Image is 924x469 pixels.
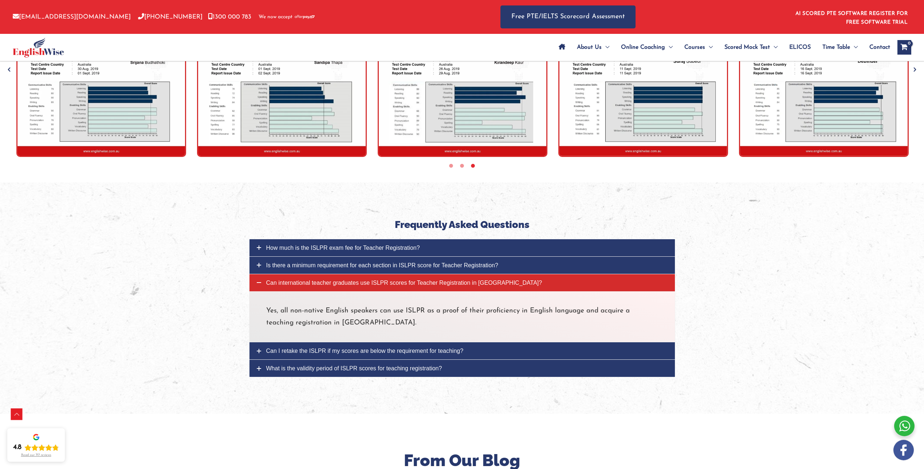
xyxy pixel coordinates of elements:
[897,40,911,55] a: View Shopping Cart, empty
[13,38,64,58] img: cropped-ew-logo
[553,35,890,60] nav: Site Navigation: Main Menu
[684,35,705,60] span: Courses
[249,257,675,274] a: Is there a minimum requirement for each section in ISLPR score for Teacher Registration?
[679,35,719,60] a: CoursesMenu Toggle
[249,360,675,377] a: What is the validity period of ISLPR scores for teaching registration?
[249,239,675,256] a: How much is the ISLPR exam fee for Teacher Registration?
[615,35,679,60] a: Online CoachingMenu Toggle
[791,5,911,29] aside: Header Widget 1
[13,443,21,452] div: 4.8
[295,15,315,19] img: Afterpay-Logo
[789,35,811,60] span: ELICOS
[864,35,890,60] a: Contact
[500,5,636,28] a: Free PTE/IELTS Scorecard Assessment
[5,66,13,73] button: Previous
[850,35,858,60] span: Menu Toggle
[893,440,914,460] img: white-facebook.png
[259,13,292,21] span: We now accept
[724,35,770,60] span: Scored Mock Test
[138,14,203,20] a: [PHONE_NUMBER]
[266,245,420,251] span: How much is the ISLPR exam fee for Teacher Registration?
[817,35,864,60] a: Time TableMenu Toggle
[621,35,665,60] span: Online Coaching
[255,219,670,230] h4: Frequently Asked Questions
[911,66,919,73] button: Next
[822,35,850,60] span: Time Table
[719,35,783,60] a: Scored Mock TestMenu Toggle
[602,35,609,60] span: Menu Toggle
[266,280,542,286] span: Can international teacher graduates use ISLPR scores for Teacher Registration in [GEOGRAPHIC_DATA]?
[795,11,908,25] a: AI SCORED PTE SOFTWARE REGISTER FOR FREE SOFTWARE TRIAL
[577,35,602,60] span: About Us
[266,348,464,354] span: Can I retake the ISLPR if my scores are below the requirement for teaching?
[869,35,890,60] span: Contact
[705,35,713,60] span: Menu Toggle
[13,443,59,452] div: Rating: 4.8 out of 5
[249,342,675,359] a: Can I retake the ISLPR if my scores are below the requirement for teaching?
[13,14,131,20] a: [EMAIL_ADDRESS][DOMAIN_NAME]
[21,453,51,457] div: Read our 717 reviews
[770,35,778,60] span: Menu Toggle
[208,14,251,20] a: 1300 000 783
[783,35,817,60] a: ELICOS
[249,274,675,291] a: Can international teacher graduates use ISLPR scores for Teacher Registration in [GEOGRAPHIC_DATA]?
[665,35,673,60] span: Menu Toggle
[266,305,658,329] p: Yes, all non-native English speakers can use ISLPR as a proof of their proficiency in English lan...
[571,35,615,60] a: About UsMenu Toggle
[266,365,442,371] span: What is the validity period of ISLPR scores for teaching registration?
[266,262,498,268] span: Is there a minimum requirement for each section in ISLPR score for Teacher Registration?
